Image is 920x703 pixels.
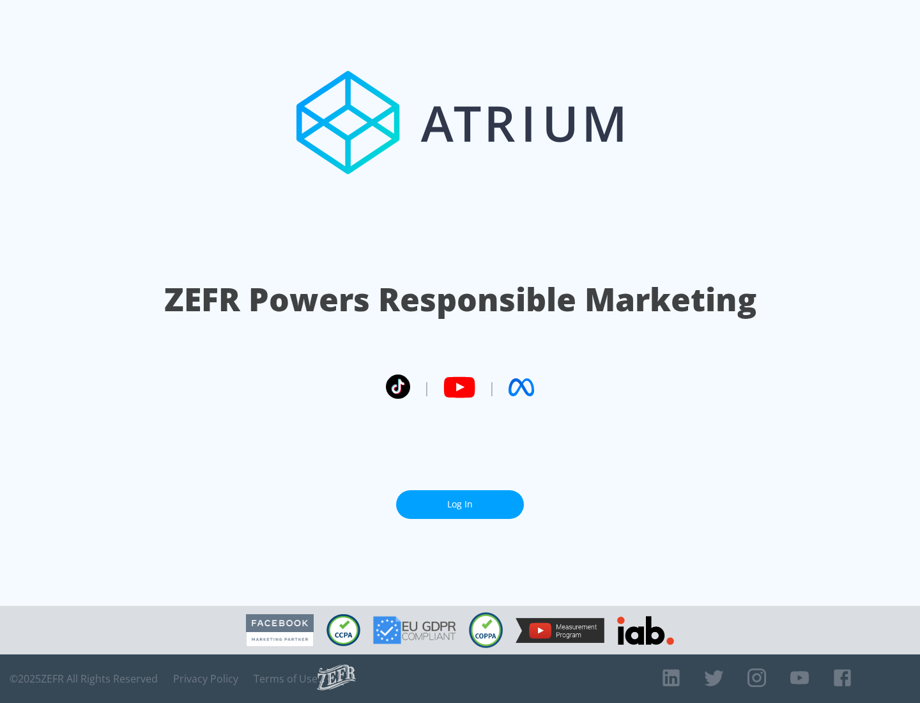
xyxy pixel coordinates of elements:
span: | [423,378,431,397]
span: © 2025 ZEFR All Rights Reserved [10,672,158,685]
img: IAB [617,616,674,645]
img: COPPA Compliant [469,612,503,648]
a: Terms of Use [254,672,318,685]
a: Log In [396,490,524,519]
span: | [488,378,496,397]
img: GDPR Compliant [373,616,456,644]
img: YouTube Measurement Program [516,618,604,643]
img: Facebook Marketing Partner [246,614,314,647]
h1: ZEFR Powers Responsible Marketing [164,277,756,321]
img: CCPA Compliant [326,614,360,646]
a: Privacy Policy [173,672,238,685]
